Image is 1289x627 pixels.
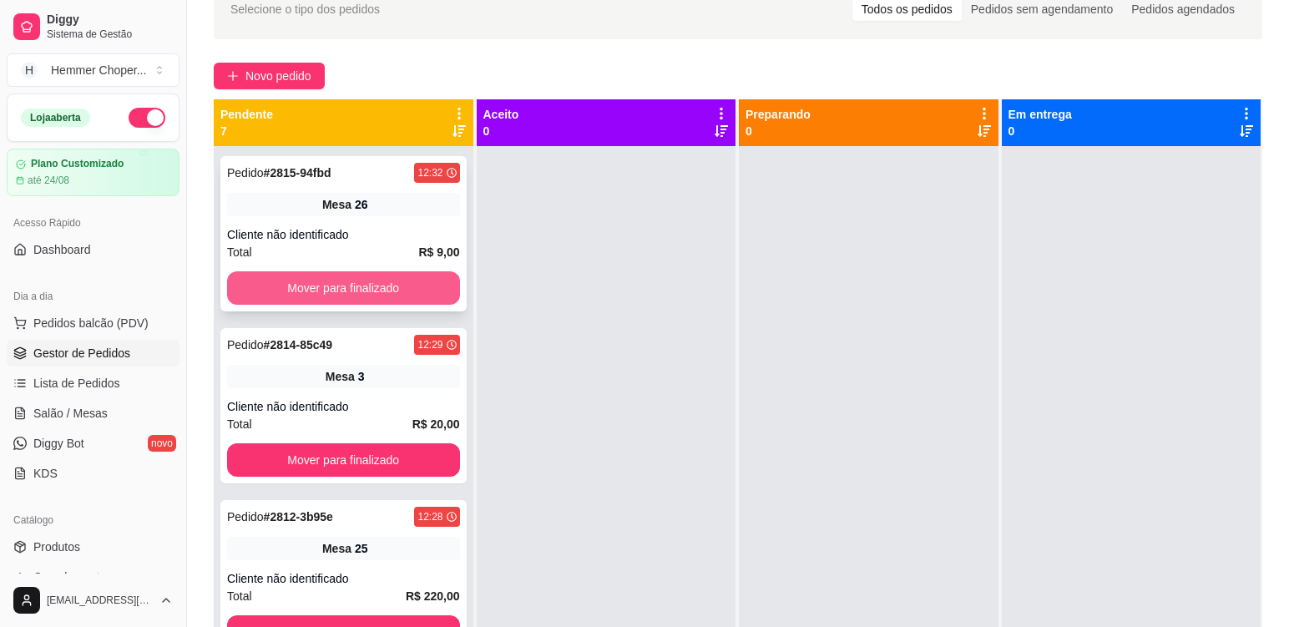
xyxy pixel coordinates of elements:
p: 0 [746,123,811,139]
p: Pendente [220,106,273,123]
span: Novo pedido [245,67,311,85]
article: Plano Customizado [31,158,124,170]
strong: # 2814-85c49 [264,338,333,351]
span: plus [227,70,239,82]
div: Cliente não identificado [227,570,460,587]
div: Dia a dia [7,283,179,310]
button: Alterar Status [129,108,165,128]
div: Acesso Rápido [7,210,179,236]
span: H [21,62,38,78]
span: Pedido [227,166,264,180]
span: Total [227,243,252,261]
strong: R$ 9,00 [418,245,459,259]
span: Diggy [47,13,173,28]
span: Gestor de Pedidos [33,345,130,362]
span: Pedidos balcão (PDV) [33,315,149,331]
a: Diggy Botnovo [7,430,179,457]
div: Catálogo [7,507,179,533]
strong: R$ 220,00 [406,589,460,603]
span: Pedido [227,338,264,351]
span: KDS [33,465,58,482]
span: Diggy Bot [33,435,84,452]
a: Produtos [7,533,179,560]
a: Lista de Pedidos [7,370,179,397]
div: 25 [355,540,368,557]
span: Mesa [322,540,351,557]
span: Mesa [326,368,355,385]
a: Plano Customizadoaté 24/08 [7,149,179,196]
a: Dashboard [7,236,179,263]
span: Dashboard [33,241,91,258]
div: 12:29 [417,338,442,351]
p: Em entrega [1008,106,1072,123]
span: Total [227,415,252,433]
span: Lista de Pedidos [33,375,120,392]
p: 0 [1008,123,1072,139]
div: Loja aberta [21,109,90,127]
strong: # 2815-94fbd [264,166,331,180]
span: Total [227,587,252,605]
span: Complementos [33,569,112,585]
p: 0 [483,123,519,139]
a: Gestor de Pedidos [7,340,179,367]
button: Mover para finalizado [227,443,460,477]
strong: # 2812-3b95e [264,510,333,523]
button: Mover para finalizado [227,271,460,305]
a: Salão / Mesas [7,400,179,427]
p: Preparando [746,106,811,123]
article: até 24/08 [28,174,69,187]
button: [EMAIL_ADDRESS][DOMAIN_NAME] [7,580,179,620]
span: Mesa [322,196,351,213]
div: Hemmer Choper ... [51,62,146,78]
p: 7 [220,123,273,139]
a: Complementos [7,564,179,590]
div: 26 [355,196,368,213]
span: Produtos [33,539,80,555]
span: [EMAIL_ADDRESS][DOMAIN_NAME] [47,594,153,607]
span: Salão / Mesas [33,405,108,422]
strong: R$ 20,00 [412,417,460,431]
div: 3 [358,368,365,385]
span: Sistema de Gestão [47,28,173,41]
a: KDS [7,460,179,487]
div: 12:32 [417,166,442,180]
button: Select a team [7,53,179,87]
div: Cliente não identificado [227,398,460,415]
button: Pedidos balcão (PDV) [7,310,179,336]
span: Pedido [227,510,264,523]
div: Cliente não identificado [227,226,460,243]
button: Novo pedido [214,63,325,89]
p: Aceito [483,106,519,123]
a: DiggySistema de Gestão [7,7,179,47]
div: 12:28 [417,510,442,523]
